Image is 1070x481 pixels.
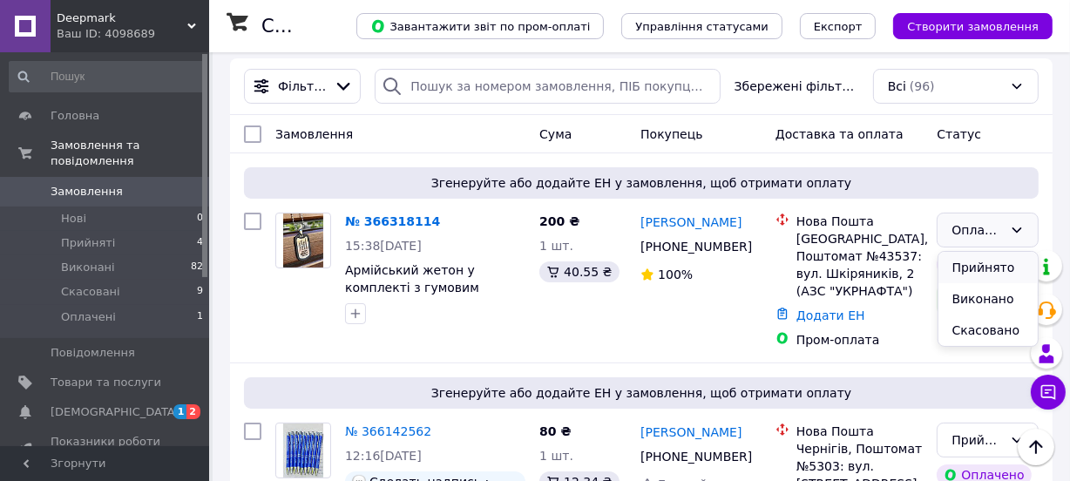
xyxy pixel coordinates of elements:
span: Головна [51,108,99,124]
span: Статус [937,127,981,141]
div: 40.55 ₴ [539,261,619,282]
span: Нові [61,211,86,227]
button: Чат з покупцем [1031,375,1066,410]
img: Фото товару [283,423,324,478]
span: Deepmark [57,10,187,26]
a: Створити замовлення [876,18,1053,32]
span: [DEMOGRAPHIC_DATA] [51,404,179,420]
span: Доставка та оплата [775,127,904,141]
span: Замовлення та повідомлення [51,138,209,169]
button: Управління статусами [621,13,782,39]
div: Прийнято [951,430,1003,450]
span: Виконані [61,260,115,275]
span: Товари та послуги [51,375,161,390]
span: (96) [910,79,935,93]
span: 4 [197,235,203,251]
button: Експорт [800,13,877,39]
span: Згенеруйте або додайте ЕН у замовлення, щоб отримати оплату [251,384,1032,402]
span: Замовлення [275,127,353,141]
a: № 366318114 [345,214,440,228]
span: Збережені фільтри: [735,78,859,95]
li: Виконано [938,283,1039,315]
span: 80 ₴ [539,424,571,438]
span: 15:38[DATE] [345,239,422,253]
span: Створити замовлення [907,20,1039,33]
div: Оплачено [951,220,1003,240]
img: Фото товару [283,213,324,268]
span: Згенеруйте або додайте ЕН у замовлення, щоб отримати оплату [251,174,1032,192]
div: Ваш ID: 4098689 [57,26,209,42]
a: [PERSON_NAME] [640,423,742,441]
h1: Список замовлень [261,16,438,37]
a: [PERSON_NAME] [640,213,742,231]
span: Завантажити звіт по пром-оплаті [370,18,590,34]
span: Управління статусами [635,20,769,33]
div: [GEOGRAPHIC_DATA], Поштомат №43537: вул. Шкіряників, 2 (АЗС "УКРНАФТА") [796,230,924,300]
span: 12:16[DATE] [345,449,422,463]
button: Завантажити звіт по пром-оплаті [356,13,604,39]
span: Скасовані [61,284,120,300]
span: 1 шт. [539,449,573,463]
a: № 366142562 [345,424,431,438]
span: 200 ₴ [539,214,579,228]
span: Показники роботи компанії [51,434,161,465]
span: Замовлення [51,184,123,200]
div: [PHONE_NUMBER] [637,444,748,469]
span: 2 [186,404,200,419]
span: 1 [197,309,203,325]
span: Фільтри [278,78,327,95]
li: Прийнято [938,252,1039,283]
span: Повідомлення [51,345,135,361]
a: Армійський жетон у комплекті з гумовим глушником та ланцюжком [345,263,517,312]
span: Оплачені [61,309,116,325]
span: Всі [888,78,906,95]
div: [PHONE_NUMBER] [637,234,748,259]
div: Нова Пошта [796,213,924,230]
div: Пром-оплата [796,331,924,349]
span: 1 шт. [539,239,573,253]
a: Фото товару [275,213,331,268]
span: 9 [197,284,203,300]
a: Додати ЕН [796,308,865,322]
span: Cума [539,127,572,141]
span: 100% [658,268,693,281]
span: 82 [191,260,203,275]
li: Скасовано [938,315,1039,346]
span: Експорт [814,20,863,33]
a: Фото товару [275,423,331,478]
button: Наверх [1018,429,1054,465]
button: Створити замовлення [893,13,1053,39]
input: Пошук за номером замовлення, ПІБ покупця, номером телефону, Email, номером накладної [375,69,720,104]
span: Прийняті [61,235,115,251]
span: Покупець [640,127,702,141]
div: Нова Пошта [796,423,924,440]
span: 0 [197,211,203,227]
span: 1 [173,404,187,419]
input: Пошук [9,61,205,92]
